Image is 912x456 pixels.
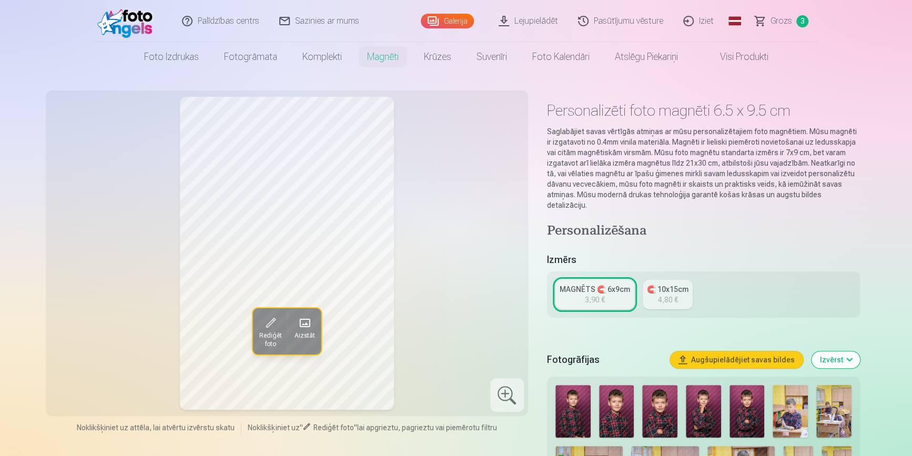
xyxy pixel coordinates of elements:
a: MAGNĒTS 🧲 6x9cm3,90 € [555,280,634,309]
a: Fotogrāmata [211,42,290,72]
h4: Personalizēšana [547,223,860,240]
span: lai apgrieztu, pagrieztu vai piemērotu filtru [357,423,496,432]
button: Rediģēt foto [252,308,288,354]
a: Foto izdrukas [131,42,211,72]
img: /fa1 [97,4,158,38]
span: Aizstāt [294,331,315,340]
a: Atslēgu piekariņi [602,42,691,72]
div: MAGNĒTS 🧲 6x9cm [560,284,630,295]
h5: Izmērs [547,252,860,267]
span: " [299,423,302,432]
button: Izvērst [812,351,860,368]
h1: Personalizēti foto magnēti 6.5 x 9.5 cm [547,101,860,120]
div: 🧲 10x15cm [647,284,688,295]
a: Galerija [421,14,474,28]
a: Suvenīri [464,42,520,72]
span: " [353,423,357,432]
a: Krūzes [411,42,464,72]
span: Grozs [771,15,792,27]
span: 3 [796,15,808,27]
span: Rediģēt foto [259,331,281,348]
div: 3,90 € [585,295,605,305]
h5: Fotogrāfijas [547,352,662,367]
span: Rediģēt foto [313,423,353,432]
p: Saglabājiet savas vērtīgās atmiņas ar mūsu personalizētajiem foto magnētiem. Mūsu magnēti ir izga... [547,126,860,210]
a: Visi produkti [691,42,781,72]
button: Augšupielādējiet savas bildes [670,351,803,368]
a: 🧲 10x15cm4,80 € [643,280,693,309]
a: Komplekti [290,42,354,72]
span: Noklikšķiniet uz [248,423,299,432]
span: Noklikšķiniet uz attēla, lai atvērtu izvērstu skatu [77,422,235,433]
button: Aizstāt [288,308,321,354]
a: Magnēti [354,42,411,72]
a: Foto kalendāri [520,42,602,72]
div: 4,80 € [657,295,677,305]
